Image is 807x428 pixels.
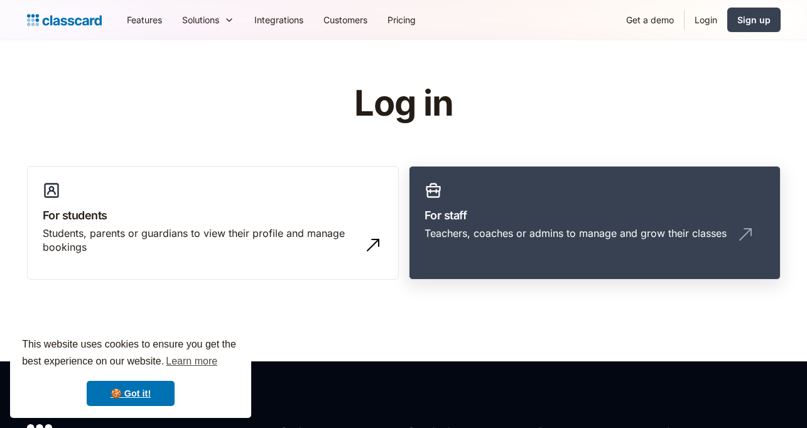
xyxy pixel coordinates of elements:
div: Teachers, coaches or admins to manage and grow their classes [425,226,727,240]
div: Sign up [737,13,771,26]
h1: Log in [204,84,603,123]
a: Sign up [727,8,781,32]
a: For studentsStudents, parents or guardians to view their profile and manage bookings [27,166,399,280]
div: Solutions [182,13,219,26]
div: Students, parents or guardians to view their profile and manage bookings [43,226,358,255]
span: This website uses cookies to ensure you get the best experience on our website. [22,337,239,371]
a: learn more about cookies [164,352,219,371]
a: Logo [27,11,102,29]
div: cookieconsent [10,325,251,418]
a: Features [117,6,172,34]
a: Pricing [377,6,426,34]
a: Login [685,6,727,34]
a: Get a demo [616,6,684,34]
h3: For students [43,207,383,224]
a: Integrations [244,6,313,34]
a: Customers [313,6,377,34]
h3: For staff [425,207,765,224]
a: For staffTeachers, coaches or admins to manage and grow their classes [409,166,781,280]
a: dismiss cookie message [87,381,175,406]
div: Solutions [172,6,244,34]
